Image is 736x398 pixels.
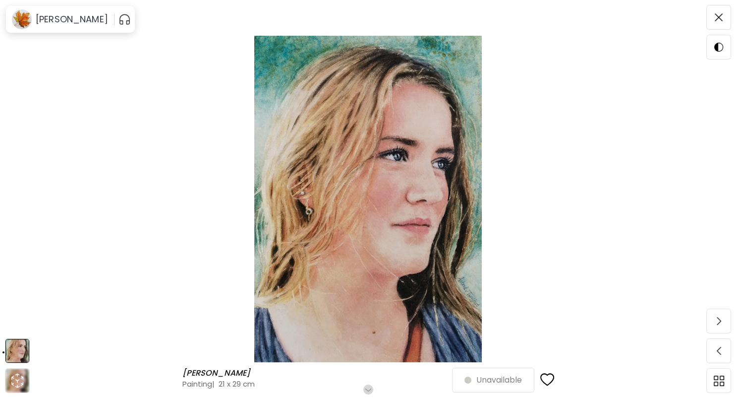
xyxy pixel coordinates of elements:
h6: [PERSON_NAME] [182,368,253,378]
div: animation [9,373,25,389]
button: favorites [534,367,560,394]
h6: [PERSON_NAME] [36,13,108,25]
button: pauseOutline IconGradient Icon [118,11,131,27]
h4: Painting | 21 x 29 cm [182,379,453,389]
